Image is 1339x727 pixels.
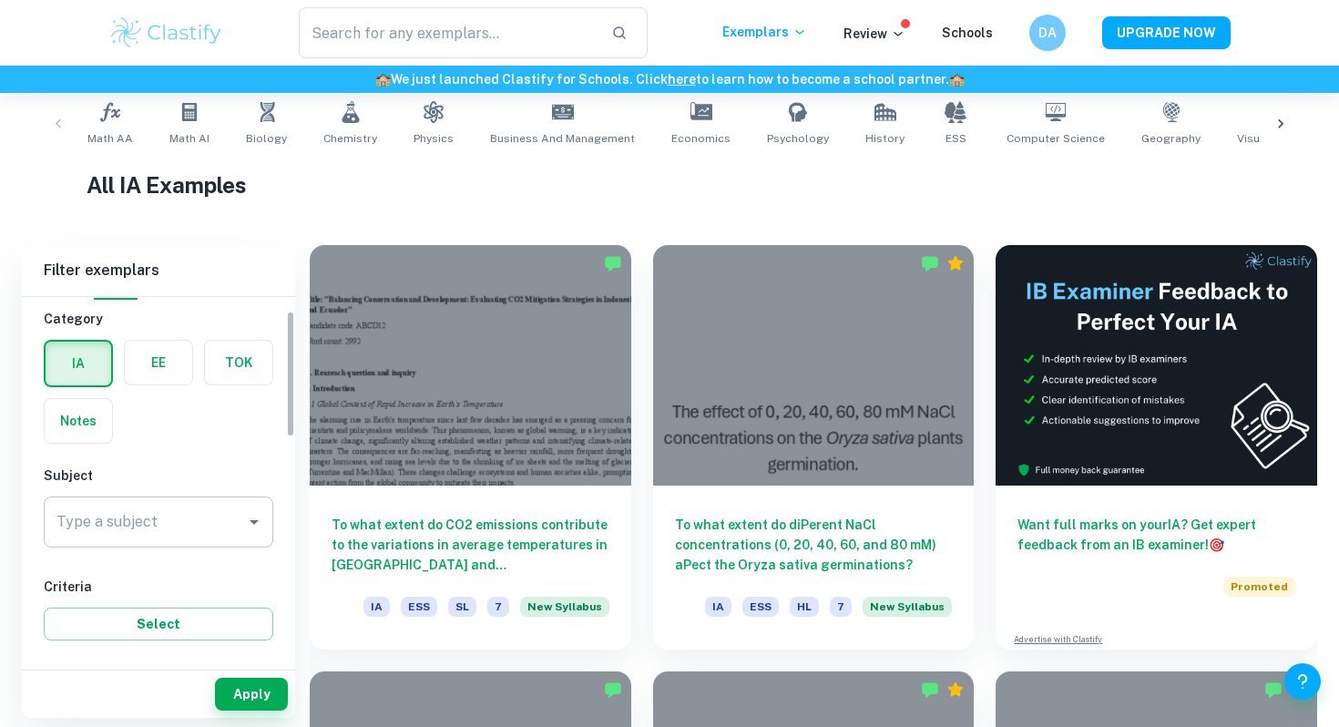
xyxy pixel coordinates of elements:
span: 7 [830,597,852,617]
h6: Filter exemplars [22,245,295,296]
span: Computer Science [1007,130,1105,147]
span: IA [363,597,390,617]
button: UPGRADE NOW [1102,16,1231,49]
input: Search for any exemplars... [299,7,597,58]
p: Exemplars [722,22,807,42]
a: Advertise with Clastify [1014,633,1102,646]
h1: All IA Examples [87,169,1252,201]
h6: To what extent do diPerent NaCl concentrations (0, 20, 40, 60, and 80 mM) aPect the Oryza sativa ... [675,515,953,575]
a: Want full marks on yourIA? Get expert feedback from an IB examiner!PromotedAdvertise with Clastify [996,245,1317,650]
button: Select [44,608,273,640]
img: Marked [921,681,939,699]
h6: Want full marks on your IA ? Get expert feedback from an IB examiner! [1017,515,1295,555]
span: 🏫 [375,72,391,87]
span: Business and Management [490,130,635,147]
h6: We just launched Clastify for Schools. Click to learn how to become a school partner. [4,69,1335,89]
button: Help and Feedback [1284,663,1321,700]
p: Review [843,24,905,44]
h6: Category [44,309,273,329]
span: New Syllabus [863,597,952,617]
button: Notes [45,399,112,443]
span: 7 [487,597,509,617]
div: Premium [946,681,965,699]
span: New Syllabus [520,597,609,617]
div: Starting from the May 2026 session, the ESS IA requirements have changed. We created this exempla... [863,597,952,628]
img: Marked [921,254,939,272]
h6: Subject [44,466,273,486]
button: DA [1029,15,1066,51]
img: Marked [1264,681,1283,699]
h6: To what extent do CO2 emissions contribute to the variations in average temperatures in [GEOGRAPH... [332,515,609,575]
img: Marked [604,254,622,272]
span: IA [705,597,731,617]
button: Apply [215,678,288,711]
div: Premium [946,254,965,272]
span: 🎯 [1209,538,1224,552]
span: Geography [1141,130,1201,147]
span: ESS [945,130,966,147]
button: IA [46,342,111,385]
button: TOK [205,341,272,384]
button: EE [125,341,192,384]
span: Economics [671,130,731,147]
img: Clastify logo [108,15,224,51]
span: SL [448,597,476,617]
a: here [668,72,696,87]
span: Math AI [169,130,210,147]
span: ESS [742,597,779,617]
span: ESS [401,597,437,617]
span: Promoted [1223,577,1295,597]
a: To what extent do CO2 emissions contribute to the variations in average temperatures in [GEOGRAPH... [310,245,631,650]
h6: DA [1037,23,1058,43]
span: Math AA [87,130,133,147]
span: History [865,130,905,147]
a: To what extent do diPerent NaCl concentrations (0, 20, 40, 60, and 80 mM) aPect the Oryza sativa ... [653,245,975,650]
h6: Criteria [44,577,273,597]
div: Starting from the May 2026 session, the ESS IA requirements have changed. We created this exempla... [520,597,609,628]
span: Chemistry [323,130,377,147]
button: Open [241,509,267,535]
img: Thumbnail [996,245,1317,486]
span: Physics [414,130,454,147]
span: Biology [246,130,287,147]
span: Psychology [767,130,829,147]
span: 🏫 [949,72,965,87]
a: Schools [942,26,993,40]
img: Marked [604,681,622,699]
span: HL [790,597,819,617]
